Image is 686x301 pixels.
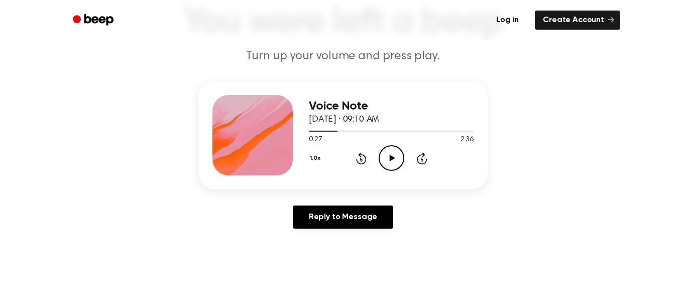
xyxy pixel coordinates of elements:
h3: Voice Note [309,99,474,113]
a: Beep [66,11,123,30]
p: Turn up your volume and press play. [150,48,536,65]
span: [DATE] · 09:10 AM [309,115,379,124]
a: Create Account [535,11,620,30]
a: Log in [486,9,529,32]
span: 0:27 [309,135,322,145]
button: 1.0x [309,150,324,167]
a: Reply to Message [293,206,393,229]
span: 2:36 [461,135,474,145]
